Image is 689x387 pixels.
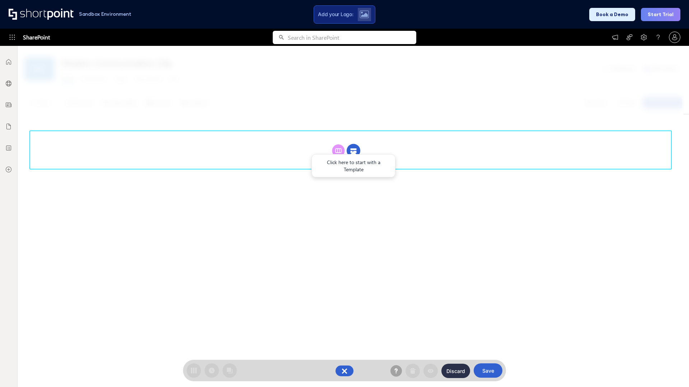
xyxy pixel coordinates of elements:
[360,10,369,18] img: Upload logo
[653,353,689,387] iframe: Chat Widget
[318,11,353,18] span: Add your Logo:
[288,31,416,44] input: Search in SharePoint
[441,364,470,378] button: Discard
[641,8,680,21] button: Start Trial
[589,8,635,21] button: Book a Demo
[23,29,50,46] span: SharePoint
[474,363,502,378] button: Save
[79,12,131,16] h1: Sandbox Environment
